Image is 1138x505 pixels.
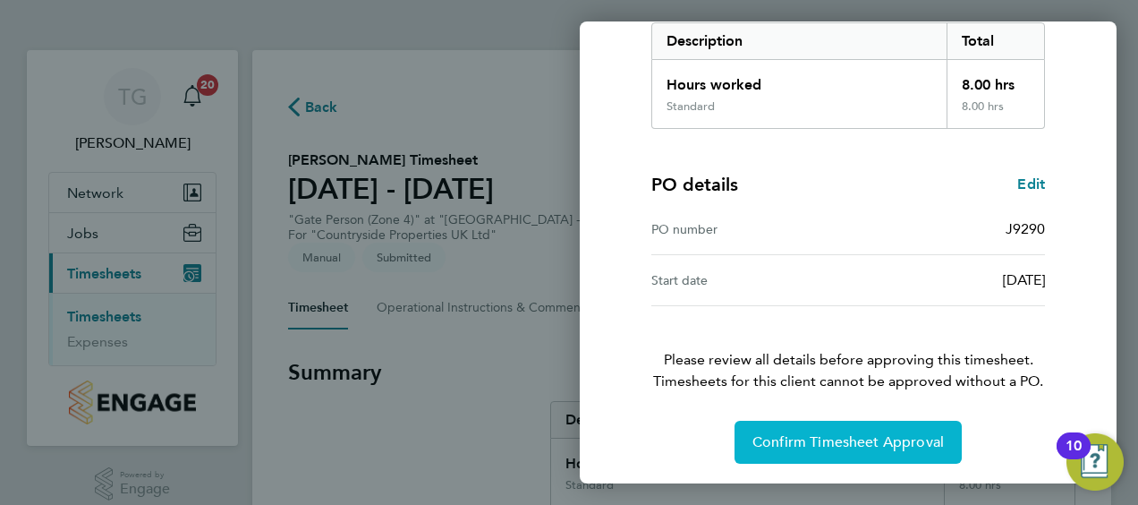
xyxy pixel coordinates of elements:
div: 8.00 hrs [947,60,1045,99]
h4: PO details [651,172,738,197]
span: Confirm Timesheet Approval [752,433,944,451]
span: Timesheets for this client cannot be approved without a PO. [630,371,1066,392]
span: J9290 [1006,220,1045,237]
div: PO number [651,218,848,240]
a: Edit [1017,174,1045,195]
div: Standard [667,99,715,114]
div: Total [947,23,1045,59]
div: Summary of 25 - 31 Aug 2025 [651,22,1045,129]
div: [DATE] [848,270,1045,291]
span: Edit [1017,175,1045,193]
div: Start date [651,270,848,291]
div: 8.00 hrs [947,99,1045,128]
div: 10 [1066,446,1082,469]
div: Description [652,23,947,59]
p: Please review all details before approving this timesheet. [630,306,1066,392]
button: Open Resource Center, 10 new notifications [1066,433,1124,491]
div: Hours worked [652,60,947,99]
button: Confirm Timesheet Approval [735,421,962,464]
